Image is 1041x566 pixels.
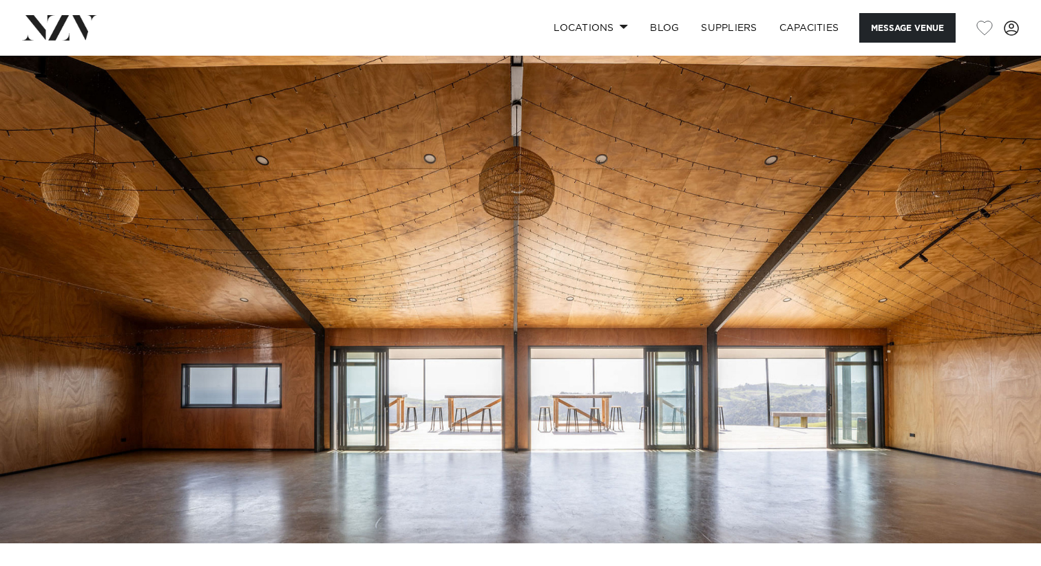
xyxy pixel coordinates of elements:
[768,13,850,43] a: Capacities
[859,13,956,43] button: Message Venue
[543,13,639,43] a: Locations
[639,13,690,43] a: BLOG
[690,13,768,43] a: SUPPLIERS
[22,15,97,40] img: nzv-logo.png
